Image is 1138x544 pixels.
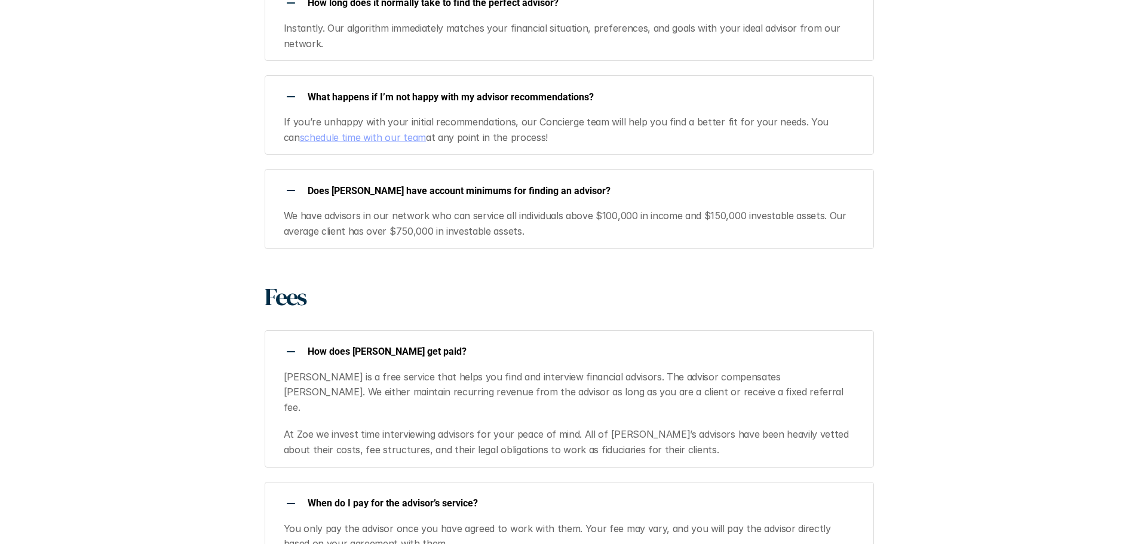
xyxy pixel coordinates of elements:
p: When do I pay for the advisor’s service? [308,497,858,509]
p: At Zoe we invest time interviewing advisors for your peace of mind. All of [PERSON_NAME]’s adviso... [284,427,860,457]
a: schedule time with our team [300,131,426,143]
p: [PERSON_NAME] is a free service that helps you find and interview financial advisors. The advisor... [284,370,860,416]
p: Instantly. Our algorithm immediately matches your financial situation, preferences, and goals wit... [284,21,860,51]
h1: Fees [265,282,306,311]
p: We have advisors in our network who can service all individuals above $100,000 in income and $150... [284,208,860,239]
p: How does [PERSON_NAME] get paid? [308,346,858,357]
p: If you’re unhappy with your initial recommendations, our Concierge team will help you find a bett... [284,115,860,145]
p: Does [PERSON_NAME] have account minimums for finding an advisor? [308,185,858,196]
p: What happens if I’m not happy with my advisor recommendations? [308,91,858,103]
